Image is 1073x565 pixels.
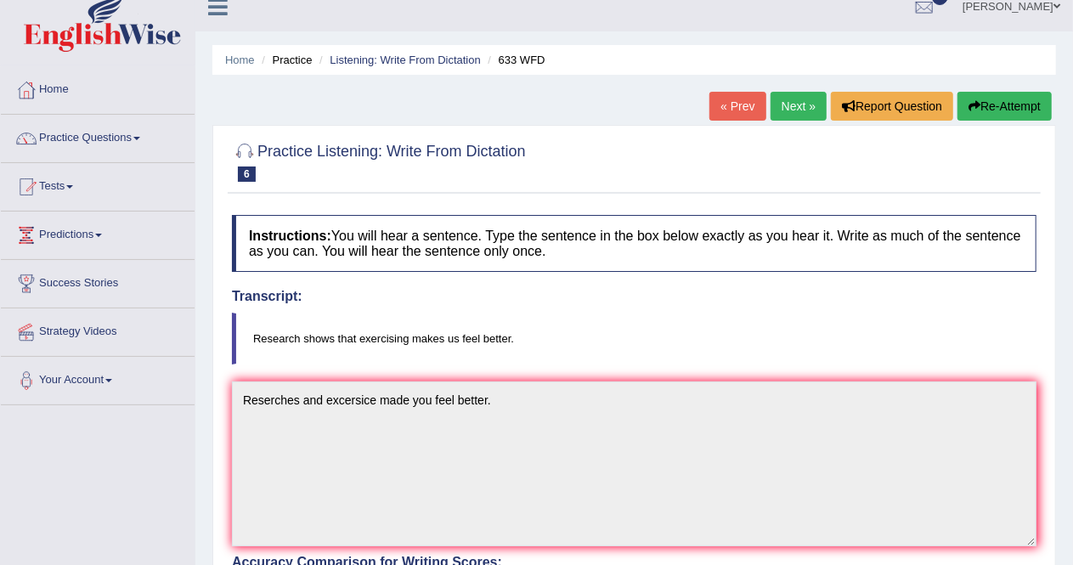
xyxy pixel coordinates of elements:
li: 633 WFD [484,52,545,68]
a: Practice Questions [1,115,195,157]
a: Home [225,54,255,66]
button: Report Question [831,92,953,121]
h2: Practice Listening: Write From Dictation [232,139,526,182]
button: Re-Attempt [957,92,1052,121]
a: Strategy Videos [1,308,195,351]
a: Your Account [1,357,195,399]
h4: Transcript: [232,289,1036,304]
a: Home [1,66,195,109]
a: Next » [771,92,827,121]
b: Instructions: [249,229,331,243]
h4: You will hear a sentence. Type the sentence in the box below exactly as you hear it. Write as muc... [232,215,1036,272]
a: Tests [1,163,195,206]
li: Practice [257,52,312,68]
a: Success Stories [1,260,195,302]
a: Predictions [1,212,195,254]
blockquote: Research shows that exercising makes us feel better. [232,313,1036,364]
a: « Prev [709,92,765,121]
span: 6 [238,167,256,182]
a: Listening: Write From Dictation [330,54,481,66]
